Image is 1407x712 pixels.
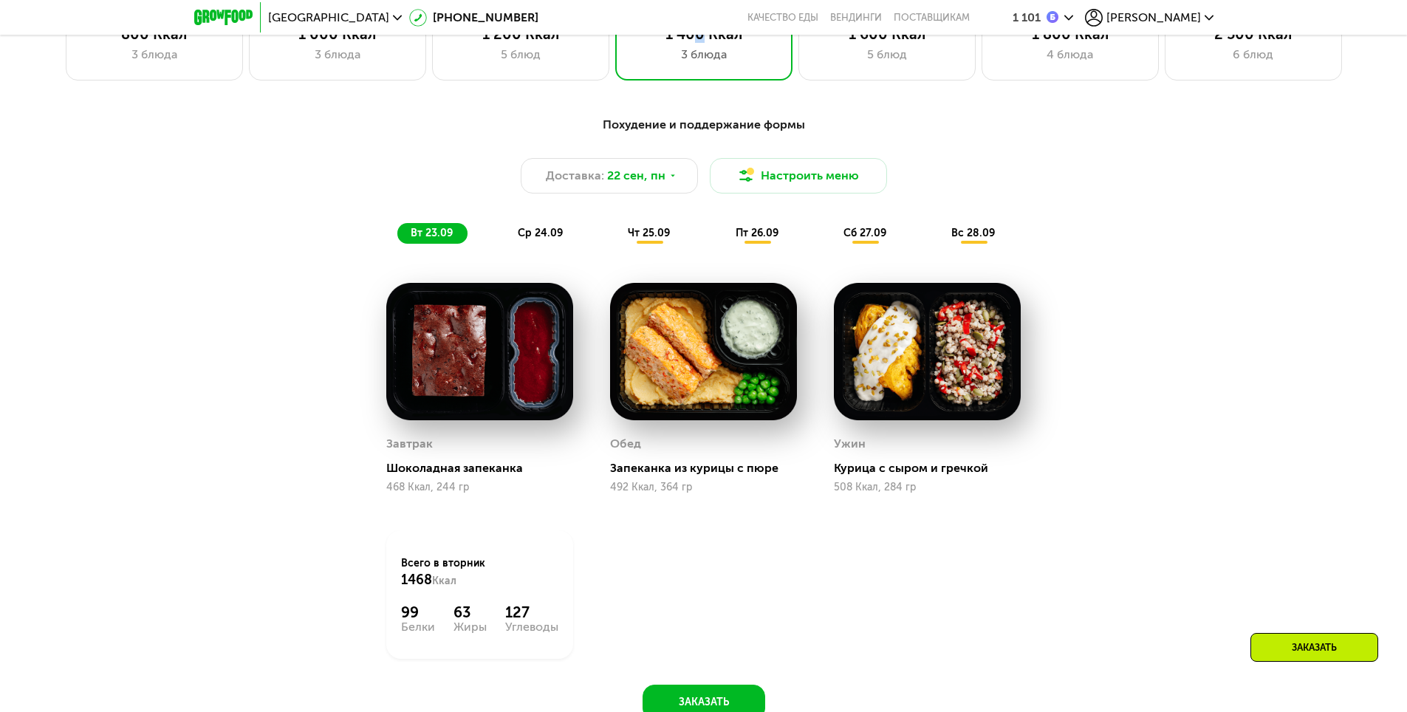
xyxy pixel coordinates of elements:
span: Ккал [432,575,456,587]
div: 5 блюд [448,46,594,64]
div: Всего в вторник [401,556,558,589]
div: 5 блюд [814,46,960,64]
div: 4 блюда [997,46,1143,64]
span: пт 26.09 [736,227,778,239]
span: чт 25.09 [628,227,670,239]
div: Курица с сыром и гречкой [834,461,1033,476]
div: 3 блюда [264,46,411,64]
a: [PHONE_NUMBER] [409,9,538,27]
div: 492 Ккал, 364 гр [610,482,797,493]
div: 127 [505,603,558,621]
span: 1468 [401,572,432,588]
div: 468 Ккал, 244 гр [386,482,573,493]
span: [PERSON_NAME] [1106,12,1201,24]
span: вс 28.09 [951,227,995,239]
div: Шоколадная запеканка [386,461,585,476]
div: 63 [453,603,487,621]
div: Похудение и поддержание формы [267,116,1141,134]
span: сб 27.09 [843,227,886,239]
button: Настроить меню [710,158,887,194]
a: Качество еды [747,12,818,24]
div: 3 блюда [81,46,227,64]
div: поставщикам [894,12,970,24]
div: 3 блюда [631,46,777,64]
div: Углеводы [505,621,558,633]
div: Обед [610,433,641,455]
span: 22 сен, пн [607,167,665,185]
span: вт 23.09 [411,227,453,239]
div: Запеканка из курицы с пюре [610,461,809,476]
div: 6 блюд [1180,46,1326,64]
div: Белки [401,621,435,633]
a: Вендинги [830,12,882,24]
div: Завтрак [386,433,433,455]
span: ср 24.09 [518,227,563,239]
div: 508 Ккал, 284 гр [834,482,1021,493]
div: Ужин [834,433,866,455]
span: Доставка: [546,167,604,185]
span: [GEOGRAPHIC_DATA] [268,12,389,24]
div: Заказать [1250,633,1378,662]
div: 99 [401,603,435,621]
div: 1 101 [1013,12,1041,24]
div: Жиры [453,621,487,633]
